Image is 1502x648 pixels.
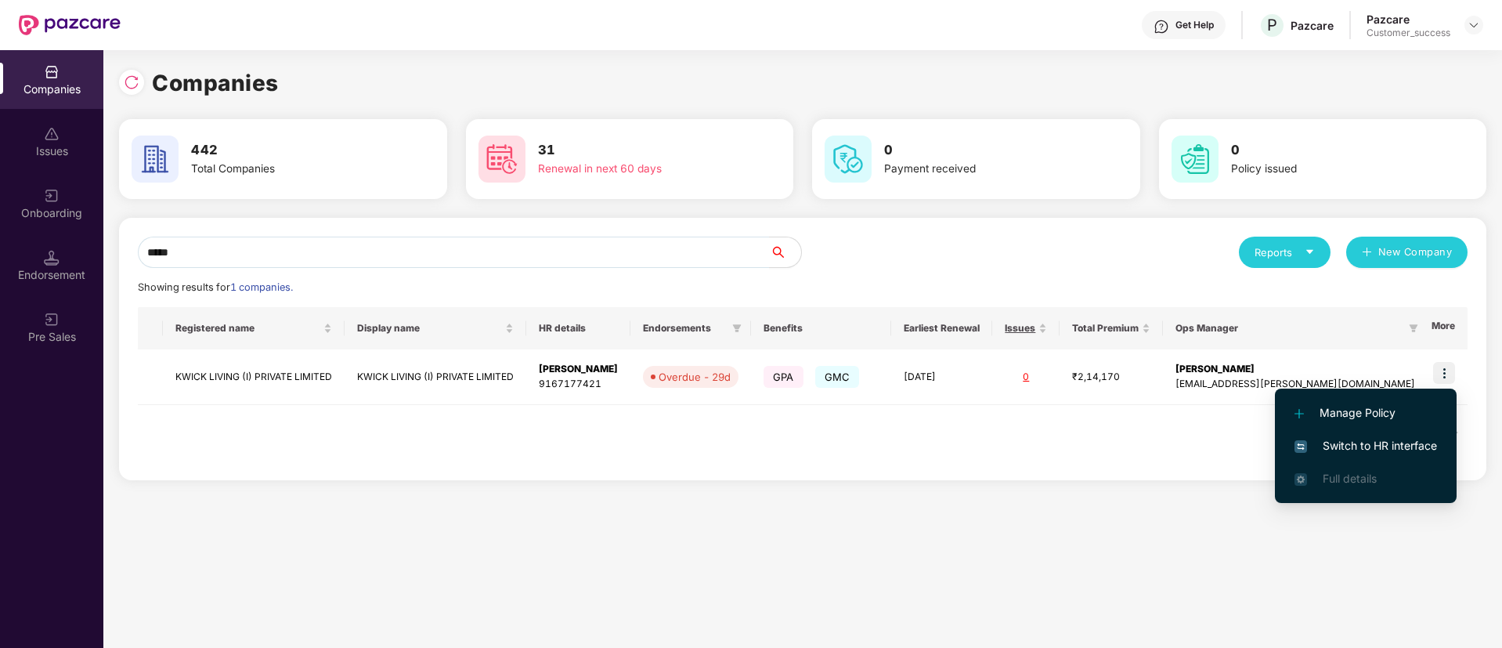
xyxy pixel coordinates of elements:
h1: Companies [152,66,279,100]
img: svg+xml;base64,PHN2ZyBpZD0iSXNzdWVzX2Rpc2FibGVkIiB4bWxucz0iaHR0cDovL3d3dy53My5vcmcvMjAwMC9zdmciIH... [44,126,60,142]
span: Full details [1323,472,1377,485]
span: 1 companies. [230,281,293,293]
img: svg+xml;base64,PHN2ZyB4bWxucz0iaHR0cDovL3d3dy53My5vcmcvMjAwMC9zdmciIHdpZHRoPSIxNi4zNjMiIGhlaWdodD... [1294,473,1307,486]
span: filter [1409,324,1418,333]
div: [EMAIL_ADDRESS][PERSON_NAME][DOMAIN_NAME] [1175,377,1415,392]
span: Switch to HR interface [1294,437,1437,454]
span: filter [732,324,742,333]
img: svg+xml;base64,PHN2ZyB3aWR0aD0iMjAiIGhlaWdodD0iMjAiIHZpZXdCb3g9IjAgMCAyMCAyMCIgZmlsbD0ibm9uZSIgeG... [44,188,60,204]
div: ₹2,14,170 [1072,370,1150,385]
div: 0 [1005,370,1047,385]
div: Renewal in next 60 days [538,161,735,178]
img: svg+xml;base64,PHN2ZyBpZD0iSGVscC0zMngzMiIgeG1sbnM9Imh0dHA6Ly93d3cudzMub3JnLzIwMDAvc3ZnIiB3aWR0aD... [1154,19,1169,34]
h3: 442 [191,140,388,161]
td: KWICK LIVING (I) PRIVATE LIMITED [163,349,345,405]
span: GMC [815,366,860,388]
img: svg+xml;base64,PHN2ZyB4bWxucz0iaHR0cDovL3d3dy53My5vcmcvMjAwMC9zdmciIHdpZHRoPSI2MCIgaGVpZ2h0PSI2MC... [1172,136,1219,183]
div: 9167177421 [539,377,618,392]
h3: 0 [884,140,1081,161]
img: svg+xml;base64,PHN2ZyB4bWxucz0iaHR0cDovL3d3dy53My5vcmcvMjAwMC9zdmciIHdpZHRoPSIxMi4yMDEiIGhlaWdodD... [1294,409,1304,418]
div: Policy issued [1231,161,1428,178]
div: Total Companies [191,161,388,178]
th: Display name [345,307,526,349]
div: Reports [1255,244,1315,260]
img: icon [1433,362,1455,384]
img: svg+xml;base64,PHN2ZyBpZD0iUmVsb2FkLTMyeDMyIiB4bWxucz0iaHR0cDovL3d3dy53My5vcmcvMjAwMC9zdmciIHdpZH... [124,74,139,90]
th: Registered name [163,307,345,349]
img: svg+xml;base64,PHN2ZyB3aWR0aD0iMjAiIGhlaWdodD0iMjAiIHZpZXdCb3g9IjAgMCAyMCAyMCIgZmlsbD0ibm9uZSIgeG... [44,312,60,328]
span: Display name [357,322,502,335]
th: Benefits [751,307,891,349]
img: svg+xml;base64,PHN2ZyBpZD0iRHJvcGRvd24tMzJ4MzIiIHhtbG5zPSJodHRwOi8vd3d3LnczLm9yZy8yMDAwL3N2ZyIgd2... [1468,19,1480,31]
div: Payment received [884,161,1081,178]
div: [PERSON_NAME] [539,362,618,377]
div: Get Help [1175,19,1214,31]
span: Showing results for [138,281,293,293]
h3: 0 [1231,140,1428,161]
span: GPA [764,366,803,388]
img: svg+xml;base64,PHN2ZyB4bWxucz0iaHR0cDovL3d3dy53My5vcmcvMjAwMC9zdmciIHdpZHRoPSIxNiIgaGVpZ2h0PSIxNi... [1294,440,1307,453]
span: New Company [1378,244,1453,260]
img: svg+xml;base64,PHN2ZyB4bWxucz0iaHR0cDovL3d3dy53My5vcmcvMjAwMC9zdmciIHdpZHRoPSI2MCIgaGVpZ2h0PSI2MC... [132,136,179,183]
div: [PERSON_NAME] [1175,362,1415,377]
th: Total Premium [1060,307,1163,349]
button: search [769,237,802,268]
span: Endorsements [643,322,726,335]
span: Issues [1005,322,1035,335]
button: plusNew Company [1346,237,1468,268]
span: plus [1362,247,1372,259]
img: svg+xml;base64,PHN2ZyBpZD0iQ29tcGFuaWVzIiB4bWxucz0iaHR0cDovL3d3dy53My5vcmcvMjAwMC9zdmciIHdpZHRoPS... [44,64,60,80]
span: Total Premium [1072,322,1139,335]
img: svg+xml;base64,PHN2ZyB4bWxucz0iaHR0cDovL3d3dy53My5vcmcvMjAwMC9zdmciIHdpZHRoPSI2MCIgaGVpZ2h0PSI2MC... [825,136,872,183]
div: Pazcare [1291,18,1334,33]
span: Ops Manager [1175,322,1403,335]
th: Earliest Renewal [891,307,992,349]
h3: 31 [538,140,735,161]
span: Manage Policy [1294,404,1437,422]
span: P [1267,16,1277,34]
th: More [1419,307,1468,349]
div: Overdue - 29d [659,369,731,385]
td: KWICK LIVING (I) PRIVATE LIMITED [345,349,526,405]
img: New Pazcare Logo [19,15,121,35]
div: Pazcare [1367,12,1450,27]
td: [DATE] [891,349,992,405]
img: svg+xml;base64,PHN2ZyB3aWR0aD0iMTQuNSIgaGVpZ2h0PSIxNC41IiB2aWV3Qm94PSIwIDAgMTYgMTYiIGZpbGw9Im5vbm... [44,250,60,266]
span: filter [729,319,745,338]
span: caret-down [1305,247,1315,257]
div: Customer_success [1367,27,1450,39]
img: svg+xml;base64,PHN2ZyB4bWxucz0iaHR0cDovL3d3dy53My5vcmcvMjAwMC9zdmciIHdpZHRoPSI2MCIgaGVpZ2h0PSI2MC... [478,136,525,183]
th: Issues [992,307,1060,349]
th: HR details [526,307,630,349]
span: search [769,246,801,259]
span: Registered name [175,322,320,335]
span: filter [1406,319,1421,338]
